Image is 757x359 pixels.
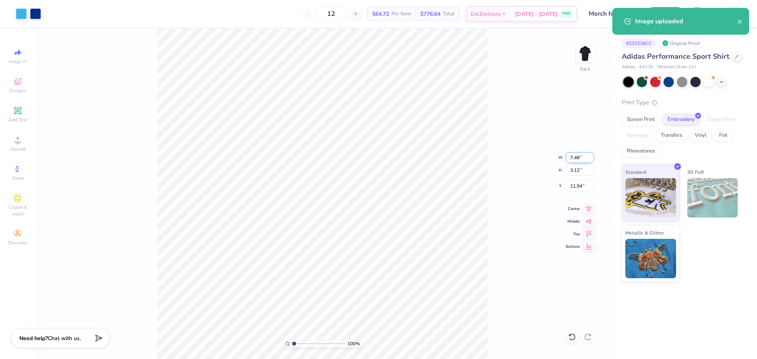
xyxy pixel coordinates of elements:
img: 3D Puff [687,178,738,218]
span: Metallic & Glitter [625,229,664,237]
div: Transfers [656,130,687,141]
div: Digital Print [702,114,740,126]
span: Total [443,10,455,18]
div: Original Proof [660,38,704,48]
span: Decorate [8,240,27,246]
span: Image AI [9,58,27,65]
span: Adidas [622,64,635,71]
span: Chat with us. [48,335,81,342]
div: Vinyl [690,130,712,141]
strong: Need help? [19,335,48,342]
div: Rhinestones [622,145,660,157]
div: Screen Print [622,114,660,126]
span: Middle [566,219,580,224]
span: 100 % [347,340,360,347]
span: Add Text [8,117,27,123]
div: Applique [622,130,653,141]
input: – – [316,7,347,21]
span: Est. Delivery [471,10,501,18]
div: Foil [714,130,733,141]
span: FREE [562,11,571,17]
span: 3D Puff [687,168,704,176]
span: [DATE] - [DATE] [515,10,557,18]
input: Untitled Design [583,6,641,22]
span: $776.64 [420,10,440,18]
span: Upload [10,146,26,152]
span: Clipart & logos [4,204,32,217]
span: Standard [625,168,646,176]
span: Greek [12,175,24,181]
span: Bottom [566,244,580,249]
span: Designs [9,87,26,94]
span: # A230 [639,64,653,71]
div: Print Type [622,98,741,107]
span: Adidas Performance Sport Shirt [622,52,729,61]
span: Per Item [392,10,411,18]
div: Image uploaded [635,17,737,26]
img: Metallic & Glitter [625,239,676,278]
span: Top [566,231,580,237]
img: Standard [625,178,676,218]
div: Embroidery [662,114,700,126]
div: # 232336CC [622,38,656,48]
span: Minimum Order: 12 + [657,64,697,71]
span: $64.72 [372,10,389,18]
img: Back [577,46,593,61]
div: Back [580,65,590,73]
button: close [737,17,743,26]
span: Center [566,206,580,212]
